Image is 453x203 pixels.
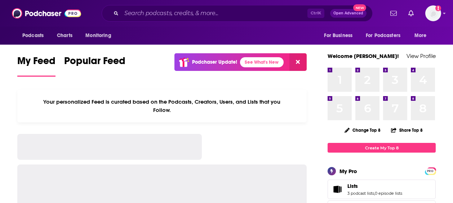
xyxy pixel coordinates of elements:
a: Lists [330,184,345,194]
button: open menu [80,29,120,42]
span: PRO [426,168,435,174]
span: Charts [57,31,72,41]
button: open menu [409,29,436,42]
span: Ctrl K [307,9,324,18]
a: Show notifications dropdown [387,7,400,19]
span: My Feed [17,55,55,71]
a: Popular Feed [64,55,125,77]
span: Lists [347,183,358,189]
div: Your personalized Feed is curated based on the Podcasts, Creators, Users, and Lists that you Follow. [17,90,307,122]
a: See What's New [240,57,284,67]
button: Open AdvancedNew [330,9,367,18]
span: For Business [324,31,352,41]
span: Monitoring [85,31,111,41]
div: My Pro [339,168,357,175]
a: Show notifications dropdown [405,7,417,19]
svg: Add a profile image [435,5,441,11]
img: User Profile [425,5,441,21]
img: Podchaser - Follow, Share and Rate Podcasts [12,6,81,20]
button: open menu [17,29,53,42]
span: , [374,191,375,196]
span: For Podcasters [366,31,400,41]
a: Welcome [PERSON_NAME]! [328,53,399,59]
span: Lists [328,180,436,199]
button: open menu [319,29,361,42]
span: Open Advanced [333,12,363,15]
a: Create My Top 8 [328,143,436,153]
span: Podcasts [22,31,44,41]
div: Search podcasts, credits, & more... [102,5,373,22]
a: Lists [347,183,402,189]
span: Popular Feed [64,55,125,71]
a: 0 episode lists [375,191,402,196]
button: Change Top 8 [340,126,385,135]
button: open menu [361,29,411,42]
span: Logged in as molly.burgoyne [425,5,441,21]
a: My Feed [17,55,55,77]
span: New [353,4,366,11]
input: Search podcasts, credits, & more... [121,8,307,19]
a: View Profile [407,53,436,59]
span: More [414,31,427,41]
button: Share Top 8 [391,123,423,137]
a: Charts [52,29,77,42]
a: 3 podcast lists [347,191,374,196]
button: Show profile menu [425,5,441,21]
p: Podchaser Update! [192,59,237,65]
a: PRO [426,168,435,173]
